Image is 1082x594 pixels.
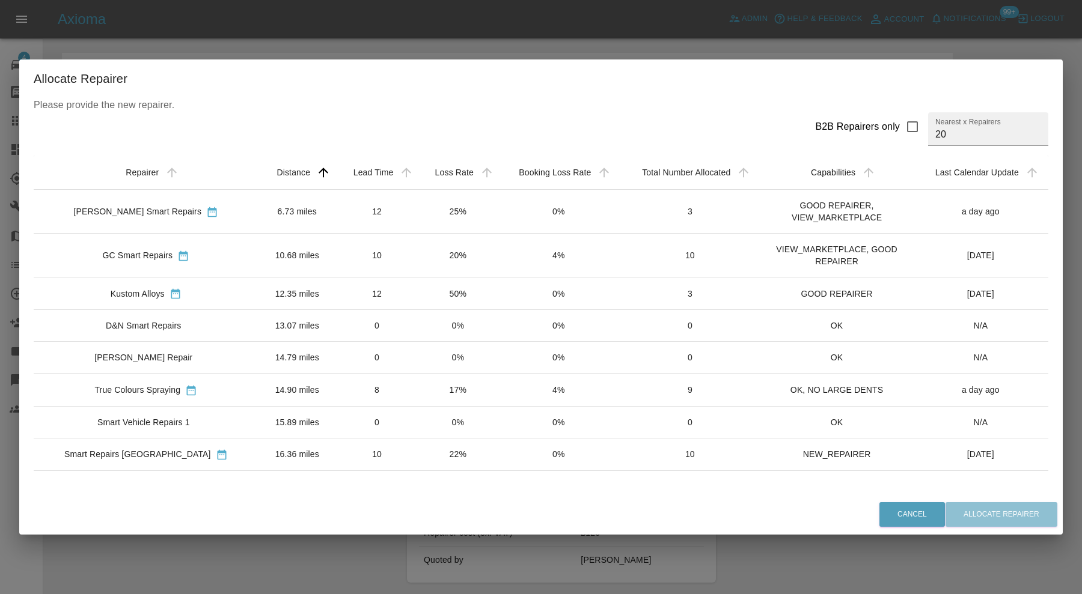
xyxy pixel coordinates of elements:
td: 0 [619,342,760,374]
td: 10 [336,438,418,470]
td: [DATE] [913,277,1048,310]
td: 10.68 miles [258,233,336,277]
td: 12 [336,277,418,310]
td: GOOD REPAIRER [760,277,912,310]
td: OK [760,406,912,438]
div: Smart Repairs [GEOGRAPHIC_DATA] [64,448,211,460]
td: 0% [498,342,619,374]
td: 10 [619,438,760,470]
td: 3 [619,277,760,310]
td: 0 [619,406,760,438]
td: OK [760,342,912,374]
td: a day ago [913,189,1048,233]
td: 0 [619,310,760,342]
td: 12.35 miles [258,277,336,310]
td: 0% [418,310,498,342]
td: 25% [418,189,498,233]
div: Distance [277,168,310,177]
td: 0 [619,470,760,526]
td: 9 [619,374,760,406]
td: 0% [498,189,619,233]
td: a day ago [913,374,1048,406]
td: 6.73 miles [258,189,336,233]
td: N/A [913,310,1048,342]
td: 14.90 miles [258,374,336,406]
td: GOOD REPAIRER, VIEW_MARKETPLACE [760,189,912,233]
div: Lead Time [353,168,394,177]
td: 0% [418,406,498,438]
td: 14.79 miles [258,342,336,374]
td: 0 [336,342,418,374]
div: Smart Vehicle Repairs 1 [97,416,190,428]
td: N/A [913,342,1048,374]
td: 0% [498,277,619,310]
td: 20% [418,233,498,277]
td: 0% [498,470,619,526]
div: True Colours Spraying [94,384,180,396]
div: Total Number Allocated [642,168,730,177]
h2: Allocate Repairer [19,59,1063,98]
td: 13.07 miles [258,310,336,342]
div: Kustom Alloys [111,288,165,300]
td: NEW_REPAIRER [760,438,912,470]
td: 0 [336,406,418,438]
td: 15.89 miles [258,406,336,438]
p: Please provide the new repairer. [34,98,1048,112]
td: 3 [619,189,760,233]
div: B2B Repairers only [815,120,900,134]
td: 19.09 miles [258,470,336,526]
td: 50% [418,277,498,310]
div: Last Calendar Update [935,168,1019,177]
td: [DATE] [913,470,1048,526]
td: 12 [336,189,418,233]
td: 0% [498,438,619,470]
td: 0 [336,310,418,342]
div: Capabilities [811,168,855,177]
td: 0% [498,310,619,342]
td: 25% [418,470,498,526]
td: 17% [418,374,498,406]
td: 4% [498,374,619,406]
td: 10 [619,233,760,277]
div: GC Smart Repairs [102,249,173,261]
td: 0% [418,342,498,374]
td: VIEW_MARKETPLACE, GOOD REPAIRER [760,233,912,277]
div: Loss Rate [435,168,474,177]
td: [DATE] [913,438,1048,470]
label: Nearest x Repairers [935,117,1001,127]
div: Booking Loss Rate [519,168,591,177]
td: 16.36 miles [258,438,336,470]
div: [PERSON_NAME] Smart Repairs [74,205,202,217]
td: OK, NO LARGE DENTS [760,374,912,406]
td: N/A [913,406,1048,438]
td: 8 [336,470,418,526]
td: 8 [336,374,418,406]
td: GOOD REPAIRER, B2B CAPABLE, VIEW_MARKETPLACE [760,470,912,526]
td: 0% [498,406,619,438]
td: OK [760,310,912,342]
td: [DATE] [913,233,1048,277]
td: 4% [498,233,619,277]
button: Cancel [879,502,945,527]
td: 10 [336,233,418,277]
div: D&N Smart Repairs [106,320,181,332]
td: 22% [418,438,498,470]
div: [PERSON_NAME] Repair [94,351,192,363]
div: Repairer [126,168,159,177]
